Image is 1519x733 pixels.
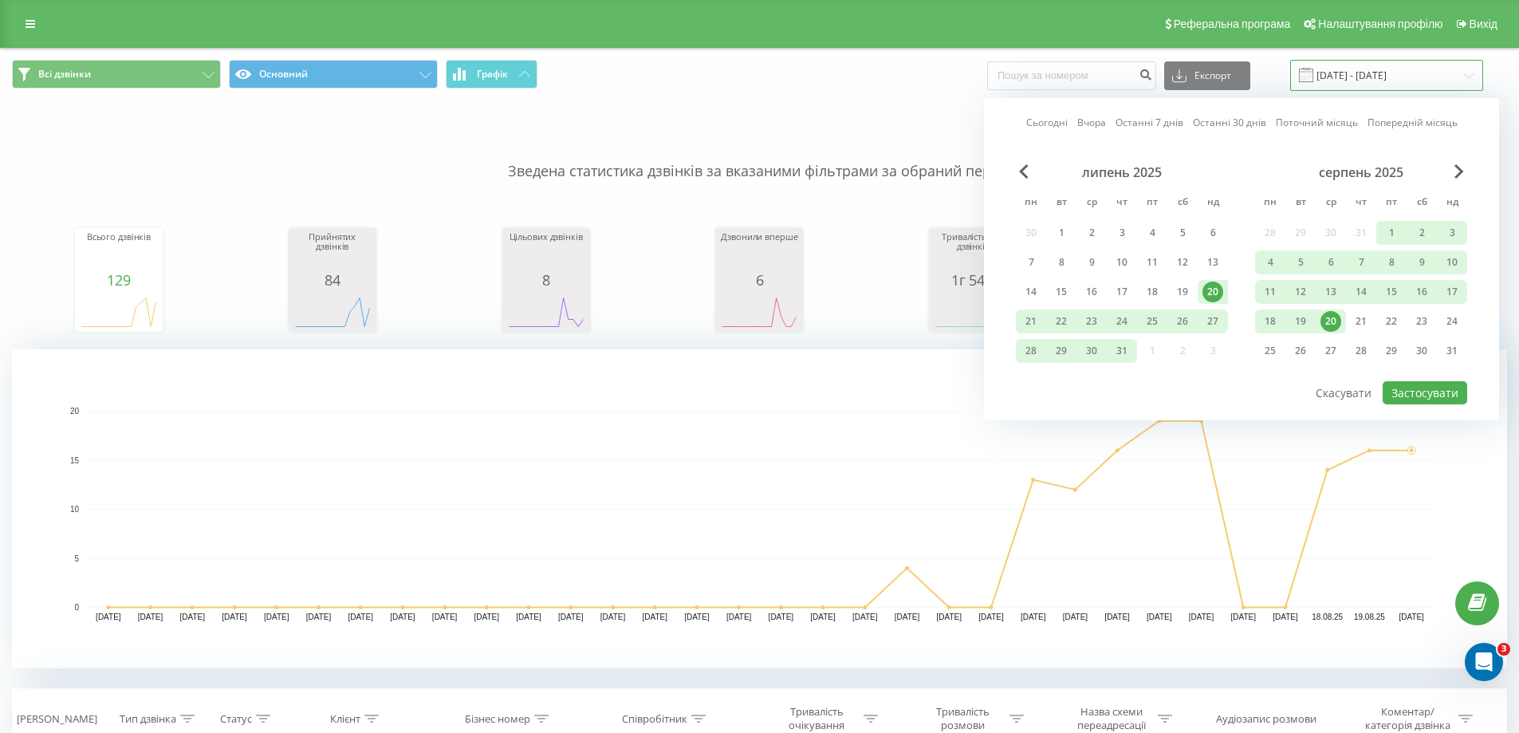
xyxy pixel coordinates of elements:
text: [DATE] [138,613,163,621]
div: пт 11 лип 2025 р. [1137,250,1167,274]
div: 14 [1351,282,1371,302]
abbr: неділя [1440,191,1464,215]
abbr: п’ятниця [1140,191,1164,215]
div: пн 28 лип 2025 р. [1016,339,1046,363]
div: ср 30 лип 2025 р. [1076,339,1107,363]
abbr: п’ятниця [1379,191,1403,215]
div: 5 [1290,252,1311,273]
div: сб 2 серп 2025 р. [1407,221,1437,245]
div: 13 [1320,282,1341,302]
div: пт 29 серп 2025 р. [1376,339,1407,363]
div: 129 [79,272,159,288]
div: чт 10 лип 2025 р. [1107,250,1137,274]
div: нд 10 серп 2025 р. [1437,250,1467,274]
div: сб 9 серп 2025 р. [1407,250,1437,274]
button: Графік [446,60,537,89]
div: 25 [1142,311,1163,332]
div: 17 [1112,282,1132,302]
div: 1 [1381,223,1402,243]
div: нд 31 серп 2025 р. [1437,339,1467,363]
p: Зведена статистика дзвінків за вказаними фільтрами за обраний період [12,129,1507,182]
text: [DATE] [306,613,332,621]
text: [DATE] [96,613,121,621]
div: вт 15 лип 2025 р. [1046,280,1076,304]
div: 8 [1381,252,1402,273]
div: 2 [1411,223,1432,243]
abbr: середа [1319,191,1343,215]
div: 15 [1381,282,1402,302]
div: 23 [1411,311,1432,332]
div: A chart. [79,288,159,336]
text: [DATE] [726,613,752,621]
div: пт 25 лип 2025 р. [1137,309,1167,333]
div: 16 [1081,282,1102,302]
a: Останні 30 днів [1193,115,1266,130]
div: пт 22 серп 2025 р. [1376,309,1407,333]
div: 19 [1290,311,1311,332]
div: Коментар/категорія дзвінка [1361,705,1454,732]
div: 25 [1260,341,1281,361]
text: [DATE] [684,613,710,621]
button: Основний [229,60,438,89]
div: 11 [1260,282,1281,302]
div: пн 7 лип 2025 р. [1016,250,1046,274]
div: A chart. [933,288,1013,336]
div: 11 [1142,252,1163,273]
text: [DATE] [1147,613,1172,621]
div: 26 [1290,341,1311,361]
a: Поточний місяць [1276,115,1358,130]
text: [DATE] [1189,613,1214,621]
div: 6 [1320,252,1341,273]
div: чт 31 лип 2025 р. [1107,339,1137,363]
button: Застосувати [1383,381,1467,404]
text: 18.08.25 [1312,613,1343,621]
div: вт 1 лип 2025 р. [1046,221,1076,245]
div: вт 19 серп 2025 р. [1285,309,1316,333]
text: 5 [74,554,79,563]
div: 4 [1260,252,1281,273]
div: 18 [1260,311,1281,332]
div: сб 12 лип 2025 р. [1167,250,1198,274]
div: нд 20 лип 2025 р. [1198,280,1228,304]
text: [DATE] [895,613,920,621]
text: [DATE] [390,613,415,621]
div: 10 [1442,252,1462,273]
div: Тривалість очікування [774,705,860,732]
button: Скасувати [1307,381,1380,404]
div: 28 [1021,341,1041,361]
text: 0 [74,603,79,612]
div: Всього дзвінків [79,232,159,272]
abbr: четвер [1110,191,1134,215]
div: 29 [1381,341,1402,361]
div: пт 1 серп 2025 р. [1376,221,1407,245]
div: 84 [293,272,372,288]
div: 6 [1202,223,1223,243]
div: [PERSON_NAME] [17,712,97,726]
div: вт 8 лип 2025 р. [1046,250,1076,274]
text: [DATE] [264,613,289,621]
div: ср 23 лип 2025 р. [1076,309,1107,333]
div: Тривалість усіх дзвінків [933,232,1013,272]
div: 28 [1351,341,1371,361]
div: сб 30 серп 2025 р. [1407,339,1437,363]
text: [DATE] [222,613,247,621]
div: нд 13 лип 2025 р. [1198,250,1228,274]
text: [DATE] [432,613,458,621]
text: [DATE] [600,613,626,621]
div: ср 13 серп 2025 р. [1316,280,1346,304]
text: 20 [70,407,80,416]
abbr: понеділок [1019,191,1043,215]
div: пт 8 серп 2025 р. [1376,250,1407,274]
div: ср 6 серп 2025 р. [1316,250,1346,274]
span: 3 [1497,643,1510,656]
div: ср 16 лип 2025 р. [1076,280,1107,304]
div: пт 4 лип 2025 р. [1137,221,1167,245]
div: 3 [1442,223,1462,243]
div: 1г 54м [933,272,1013,288]
div: чт 7 серп 2025 р. [1346,250,1376,274]
text: [DATE] [936,613,962,621]
text: 15 [70,456,80,465]
div: A chart. [506,288,586,336]
div: чт 28 серп 2025 р. [1346,339,1376,363]
div: Тривалість розмови [920,705,1005,732]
